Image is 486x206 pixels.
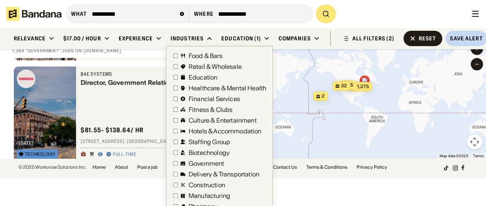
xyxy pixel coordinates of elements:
div: Food & Bars [189,53,222,59]
a: Terms & Conditions [306,165,347,169]
a: Post a job [137,165,158,169]
div: 1,384 "Government" jobs on [DOMAIN_NAME] [12,48,231,54]
div: Financial Services [189,96,240,102]
div: Construction [189,182,225,188]
img: BAE Systems logo [17,70,35,88]
div: Experience [119,35,153,42]
a: Contact Us [273,165,297,169]
span: Map data ©2025 [440,154,468,158]
div: $17.00 / hour [63,35,101,42]
div: © 2025 Workwise Solutions Inc. [18,165,86,169]
div: [STREET_ADDRESS] · [GEOGRAPHIC_DATA] [81,139,217,145]
div: grid [12,58,231,164]
button: Map camera controls [467,134,482,150]
div: Director, Government Relations [81,79,209,86]
div: $ 81.55 - $138.64 / hr [81,126,144,134]
div: Culture & Entertainment [189,117,257,123]
div: what [71,10,87,17]
a: Terms (opens in new tab) [473,154,484,158]
div: Delivery & Transportation [189,171,259,177]
div: Full-time [113,151,136,158]
div: Hotels & Accommodation [189,128,262,134]
div: Education (1) [221,35,261,42]
div: Government [189,160,224,166]
span: 32 [341,83,347,89]
div: Where [194,10,214,17]
div: Fitness & Clubs [189,106,232,113]
img: Bandana logotype [6,7,61,21]
div: Companies [279,35,311,42]
a: About [115,165,128,169]
div: Technology [25,152,56,156]
div: Reset [419,36,436,41]
div: Biotechnology [189,150,230,156]
a: Home [93,165,106,169]
div: Education [189,74,217,80]
div: Retail & Wholesale [189,63,242,70]
div: [DATE] [19,141,34,146]
div: Manufacturing [189,193,230,199]
div: ALL FILTERS (2) [352,36,394,41]
div: Healthcare & Mental Health [189,85,266,91]
span: 1,275 [357,83,369,90]
div: Save Alert [450,35,483,42]
div: BAE Systems [81,71,209,77]
span: 75 [347,82,353,88]
div: Industries [171,35,204,42]
div: Relevance [14,35,46,42]
span: 2 [322,93,325,100]
div: Staffing Group [189,139,230,145]
a: Privacy Policy [357,165,387,169]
